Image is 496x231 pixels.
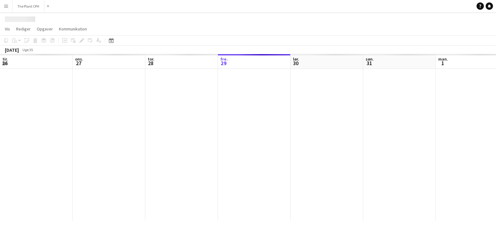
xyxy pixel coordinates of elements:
a: Kommunikation [57,25,89,33]
span: fre. [220,56,228,62]
span: Kommunikation [59,26,87,32]
span: lør. [293,56,299,62]
a: Rediger [14,25,33,33]
span: ons. [75,56,83,62]
span: tir. [2,56,8,62]
span: Vis [5,26,10,32]
span: 1 [437,60,448,67]
span: Uge 35 [20,47,35,52]
div: [DATE] [5,47,19,53]
span: Rediger [16,26,31,32]
span: 29 [219,60,228,67]
span: man. [438,56,448,62]
span: 30 [292,60,299,67]
a: Vis [2,25,12,33]
span: 27 [74,60,83,67]
span: 26 [2,60,8,67]
span: 31 [365,60,374,67]
span: tor. [148,56,154,62]
a: Opgaver [34,25,55,33]
button: The Plant CPH [12,0,44,12]
span: Opgaver [37,26,53,32]
span: 28 [147,60,154,67]
span: søn. [366,56,374,62]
